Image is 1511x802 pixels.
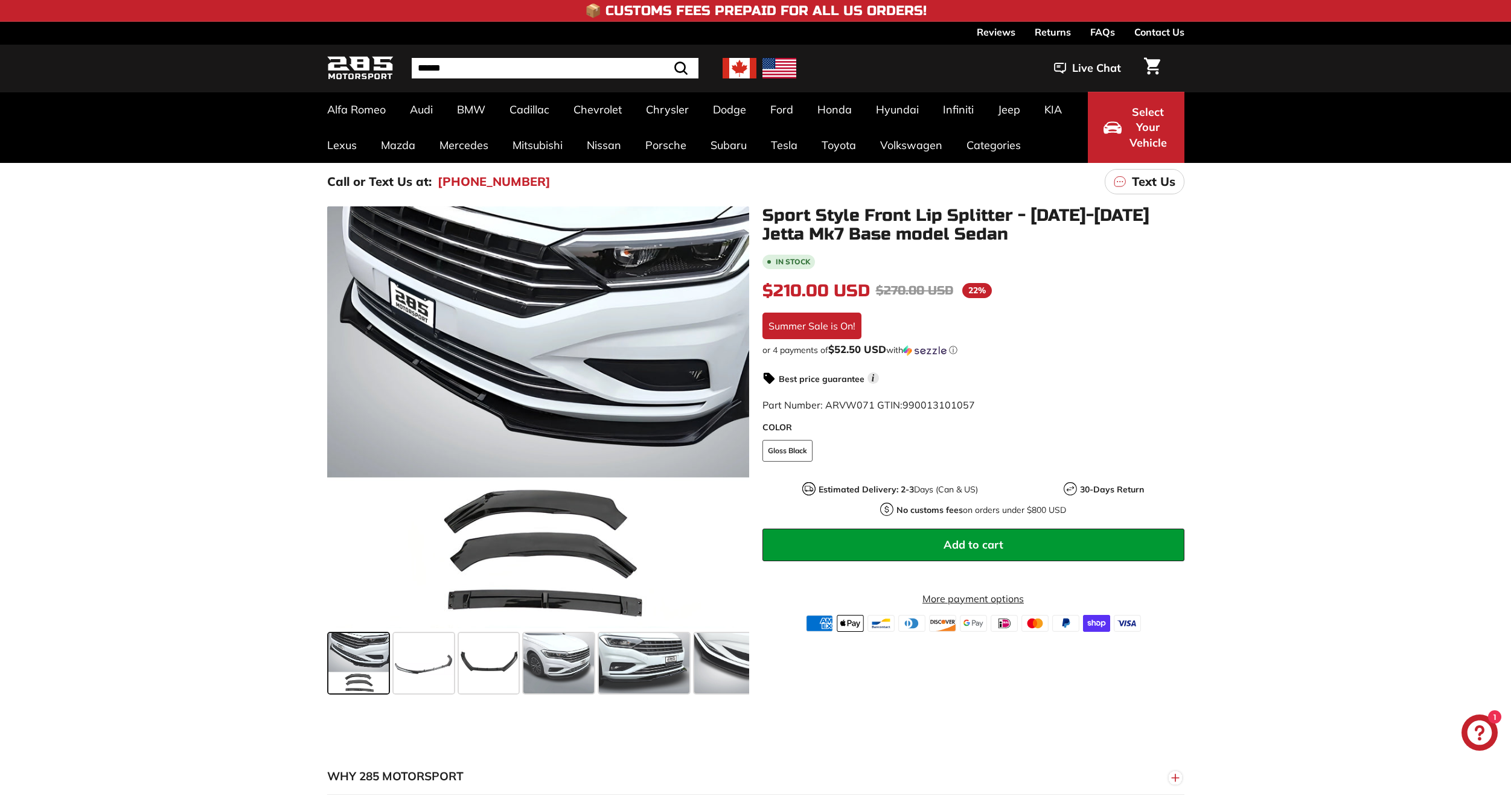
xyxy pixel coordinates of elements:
a: Mercedes [427,127,500,163]
span: Add to cart [944,538,1003,552]
img: visa [1114,615,1141,632]
strong: Best price guarantee [779,374,864,384]
a: Mitsubishi [500,127,575,163]
a: Text Us [1105,169,1184,194]
a: Honda [805,92,864,127]
input: Search [412,58,698,78]
span: $52.50 USD [828,343,886,355]
img: bancontact [867,615,895,632]
a: Ford [758,92,805,127]
label: COLOR [762,421,1184,434]
p: Text Us [1132,173,1175,191]
a: Volkswagen [868,127,954,163]
a: Audi [398,92,445,127]
a: Chevrolet [561,92,634,127]
p: Call or Text Us at: [327,173,432,191]
img: discover [929,615,956,632]
span: 22% [962,283,992,298]
a: Chrysler [634,92,701,127]
a: Toyota [810,127,868,163]
span: Select Your Vehicle [1128,104,1169,151]
span: 990013101057 [902,399,975,411]
div: Summer Sale is On! [762,313,861,339]
div: or 4 payments of with [762,344,1184,356]
p: Days (Can & US) [819,483,978,496]
a: Lexus [315,127,369,163]
img: diners_club [898,615,925,632]
a: Dodge [701,92,758,127]
img: apple_pay [837,615,864,632]
a: Contact Us [1134,22,1184,42]
span: Live Chat [1072,60,1121,76]
a: Alfa Romeo [315,92,398,127]
img: Sezzle [903,345,947,356]
a: Subaru [698,127,759,163]
img: google_pay [960,615,987,632]
h1: Sport Style Front Lip Splitter - [DATE]-[DATE] Jetta Mk7 Base model Sedan [762,206,1184,244]
a: Hyundai [864,92,931,127]
a: More payment options [762,591,1184,606]
a: Cart [1137,48,1168,89]
a: KIA [1032,92,1074,127]
a: Jeep [986,92,1032,127]
span: i [867,372,879,384]
button: Live Chat [1038,53,1137,83]
strong: 30-Days Return [1080,484,1144,495]
div: or 4 payments of$52.50 USDwithSezzle Click to learn more about Sezzle [762,344,1184,356]
span: $210.00 USD [762,281,870,301]
button: Select Your Vehicle [1088,92,1184,163]
a: FAQs [1090,22,1115,42]
img: ideal [991,615,1018,632]
img: Logo_285_Motorsport_areodynamics_components [327,54,394,83]
inbox-online-store-chat: Shopify online store chat [1458,714,1501,754]
strong: Estimated Delivery: 2-3 [819,484,914,495]
span: $270.00 USD [876,283,953,298]
button: Add to cart [762,529,1184,561]
a: Mazda [369,127,427,163]
a: Reviews [977,22,1015,42]
a: [PHONE_NUMBER] [438,173,551,191]
a: BMW [445,92,497,127]
img: master [1021,615,1049,632]
img: shopify_pay [1083,615,1110,632]
button: WHY 285 MOTORSPORT [327,759,1184,795]
a: Nissan [575,127,633,163]
p: on orders under $800 USD [896,504,1066,517]
img: american_express [806,615,833,632]
a: Categories [954,127,1033,163]
a: Cadillac [497,92,561,127]
strong: No customs fees [896,504,963,515]
h4: 📦 Customs Fees Prepaid for All US Orders! [585,4,927,18]
img: paypal [1052,615,1079,632]
a: Infiniti [931,92,986,127]
b: In stock [776,258,810,266]
a: Returns [1035,22,1071,42]
span: Part Number: ARVW071 GTIN: [762,399,975,411]
a: Tesla [759,127,810,163]
a: Porsche [633,127,698,163]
